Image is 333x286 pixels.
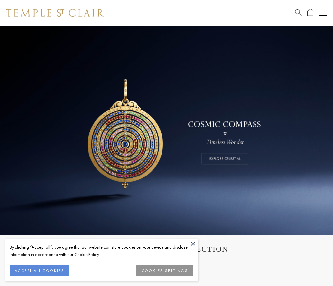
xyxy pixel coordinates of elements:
a: Open Shopping Bag [307,9,313,17]
a: Search [295,9,302,17]
div: By clicking “Accept all”, you agree that our website can store cookies on your device and disclos... [10,243,193,258]
button: COOKIES SETTINGS [136,265,193,276]
button: Open navigation [319,9,327,17]
img: Temple St. Clair [6,9,104,17]
button: ACCEPT ALL COOKIES [10,265,69,276]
